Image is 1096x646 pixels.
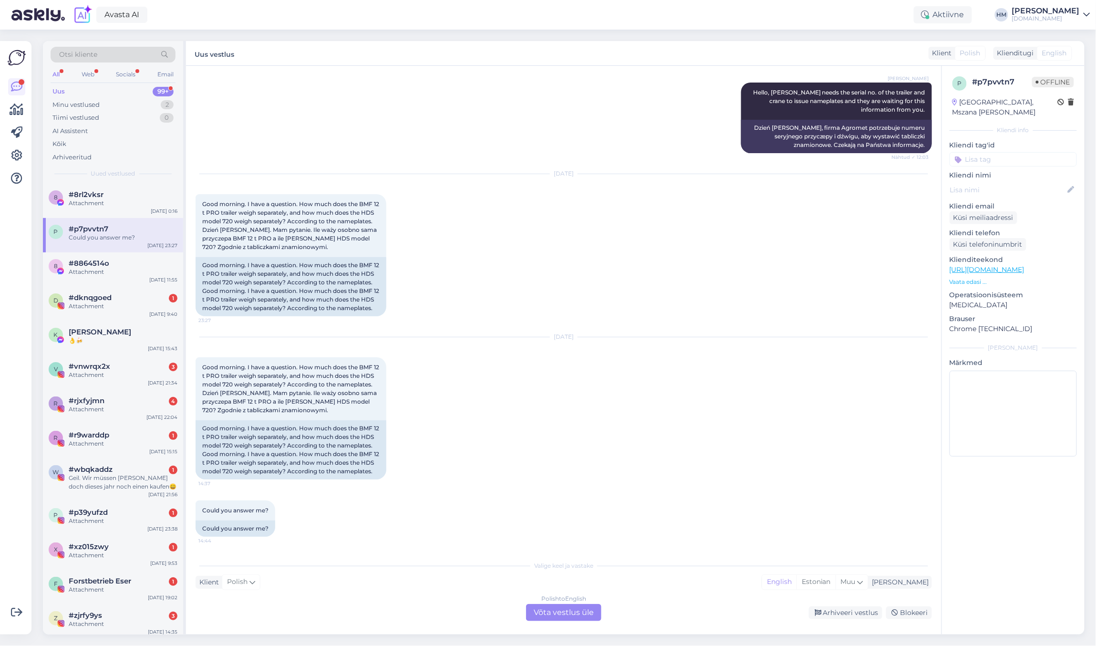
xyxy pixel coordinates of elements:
div: 3 [169,612,177,620]
p: Brauser [950,314,1077,324]
input: Lisa tag [950,152,1077,167]
span: Good morning. I have a question. How much does the BMF 12 t PRO trailer weigh separately, and how... [202,364,381,414]
div: Attachment [69,302,177,311]
span: #p7pvvtn7 [69,225,108,233]
div: [DATE] 23:38 [147,525,177,532]
p: Kliendi tag'id [950,140,1077,150]
span: K [54,331,58,338]
div: AI Assistent [52,126,88,136]
span: x [54,546,58,553]
div: Good morning. I have a question. How much does the BMF 12 t PRO trailer weigh separately, and how... [196,420,386,479]
div: [DATE] 11:55 [149,276,177,283]
div: Arhiveeritud [52,153,92,162]
div: Polish to English [541,594,586,603]
span: #8rl2vksr [69,190,103,199]
span: 8 [54,262,58,270]
span: Muu [841,577,856,586]
div: Could you answer me? [69,233,177,242]
div: [DATE] [196,169,932,178]
span: Otsi kliente [59,50,97,60]
span: #r9warddp [69,431,109,439]
span: Kjell Johansson [69,328,131,336]
span: Uued vestlused [91,169,135,178]
div: [PERSON_NAME] [1012,7,1080,15]
div: Geil. Wir müssen [PERSON_NAME] doch dieses jahr noch einen kaufen😄 [69,474,177,491]
span: 14:37 [198,480,234,487]
span: Offline [1032,77,1074,87]
span: #vnwrqx2x [69,362,110,371]
div: [DATE] 19:02 [148,594,177,601]
div: Attachment [69,517,177,525]
p: Klienditeekond [950,255,1077,265]
div: [DATE] 21:56 [148,491,177,498]
div: # p7pvvtn7 [972,76,1032,88]
div: Attachment [69,371,177,379]
span: p [958,80,962,87]
p: Chrome [TECHNICAL_ID] [950,324,1077,334]
p: Kliendi telefon [950,228,1077,238]
div: [DOMAIN_NAME] [1012,15,1080,22]
div: Blokeeri [886,606,932,619]
div: Attachment [69,585,177,594]
div: [GEOGRAPHIC_DATA], Mszana [PERSON_NAME] [952,97,1058,117]
p: Vaata edasi ... [950,278,1077,286]
p: Kliendi email [950,201,1077,211]
span: Could you answer me? [202,507,269,514]
span: r [54,400,58,407]
div: Kõik [52,139,66,149]
div: Klienditugi [993,48,1034,58]
div: Attachment [69,439,177,448]
span: z [54,615,58,622]
span: #8864514o [69,259,109,268]
div: Arhiveeri vestlus [809,606,882,619]
div: Good morning. I have a question. How much does the BMF 12 t PRO trailer weigh separately, and how... [196,257,386,316]
div: Klient [929,48,952,58]
div: HM [995,8,1008,21]
span: #wbqkaddz [69,465,113,474]
div: 1 [169,466,177,474]
span: Polish [960,48,981,58]
div: [DATE] 21:34 [148,379,177,386]
div: 3 [169,363,177,371]
div: 1 [169,509,177,517]
input: Lisa nimi [950,185,1066,195]
span: #xz015zwy [69,542,109,551]
label: Uus vestlus [195,47,234,60]
p: Operatsioonisüsteem [950,290,1077,300]
a: [URL][DOMAIN_NAME] [950,265,1024,274]
div: [DATE] 23:27 [147,242,177,249]
p: [MEDICAL_DATA] [950,300,1077,310]
div: English [762,575,796,589]
div: 4 [169,397,177,406]
span: #zjrfy9ys [69,611,102,620]
img: explore-ai [72,5,93,25]
div: 1 [169,543,177,552]
a: [PERSON_NAME][DOMAIN_NAME] [1012,7,1090,22]
span: d [53,297,58,304]
div: 0 [160,113,174,123]
div: All [51,68,62,81]
span: Nähtud ✓ 12:03 [892,154,929,161]
div: Could you answer me? [196,521,275,537]
div: [PERSON_NAME] [869,577,929,587]
div: Minu vestlused [52,100,100,110]
div: 2 [161,100,174,110]
div: 👌🍻 [69,336,177,345]
div: Võta vestlus üle [526,604,601,621]
div: Email [155,68,176,81]
div: [DATE] 9:53 [150,560,177,567]
div: Dzień [PERSON_NAME], firma Agromet potrzebuje numeru seryjnego przyczepy i dźwigu, aby wystawić t... [741,120,932,153]
div: [DATE] [196,333,932,341]
div: Estonian [796,575,836,589]
div: Socials [114,68,137,81]
span: [PERSON_NAME] [888,75,929,82]
span: 8 [54,194,58,201]
div: Attachment [69,199,177,208]
div: [DATE] 0:16 [151,208,177,215]
span: p [54,511,58,519]
div: Attachment [69,551,177,560]
span: Hello, [PERSON_NAME] needs the serial no. of the trailer and crane to issue nameplates and they a... [753,89,927,113]
div: [DATE] 15:15 [149,448,177,455]
div: [DATE] 15:43 [148,345,177,352]
img: Askly Logo [8,49,26,67]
